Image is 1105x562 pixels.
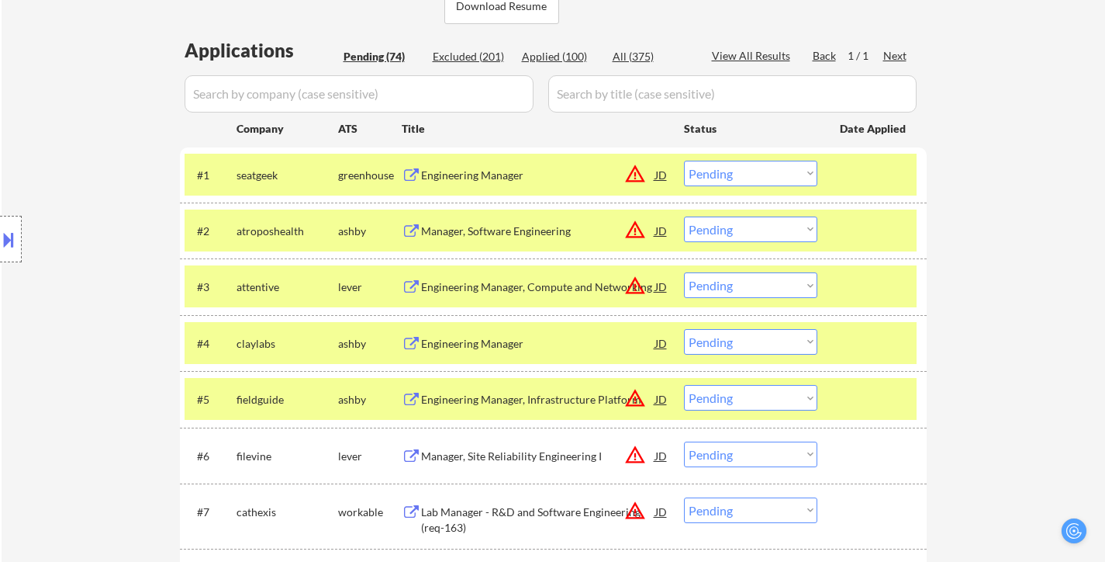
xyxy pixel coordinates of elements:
[197,505,224,520] div: #7
[338,121,402,137] div: ATS
[624,219,646,241] button: warning_amber
[624,275,646,297] button: warning_amber
[237,449,338,464] div: filevine
[654,498,669,526] div: JD
[848,48,883,64] div: 1 / 1
[421,449,655,464] div: Manager, Site Reliability Engineering I
[185,41,338,60] div: Applications
[712,48,795,64] div: View All Results
[613,49,690,64] div: All (375)
[237,505,338,520] div: cathexis
[433,49,510,64] div: Excluded (201)
[654,161,669,189] div: JD
[421,505,655,535] div: Lab Manager - R&D and Software Engineering (req-163)
[338,505,402,520] div: workable
[338,336,402,352] div: ashby
[654,385,669,413] div: JD
[624,500,646,522] button: warning_amber
[624,387,646,409] button: warning_amber
[237,224,338,239] div: atroposhealth
[402,121,669,137] div: Title
[883,48,908,64] div: Next
[237,168,338,183] div: seatgeek
[654,272,669,300] div: JD
[185,75,534,113] input: Search by company (case sensitive)
[237,279,338,295] div: attentive
[338,279,402,295] div: lever
[654,329,669,357] div: JD
[421,392,655,408] div: Engineering Manager, Infrastructure Platform
[421,336,655,352] div: Engineering Manager
[421,168,655,183] div: Engineering Manager
[338,449,402,464] div: lever
[344,49,421,64] div: Pending (74)
[684,114,817,142] div: Status
[840,121,908,137] div: Date Applied
[338,224,402,239] div: ashby
[548,75,917,113] input: Search by title (case sensitive)
[624,163,646,185] button: warning_amber
[813,48,837,64] div: Back
[197,392,224,408] div: #5
[237,121,338,137] div: Company
[197,449,224,464] div: #6
[421,279,655,295] div: Engineering Manager, Compute and Networking
[421,224,655,239] div: Manager, Software Engineering
[654,217,669,245] div: JD
[237,392,338,408] div: fieldguide
[624,444,646,466] button: warning_amber
[338,392,402,408] div: ashby
[654,442,669,470] div: JD
[237,336,338,352] div: claylabs
[338,168,402,183] div: greenhouse
[522,49,599,64] div: Applied (100)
